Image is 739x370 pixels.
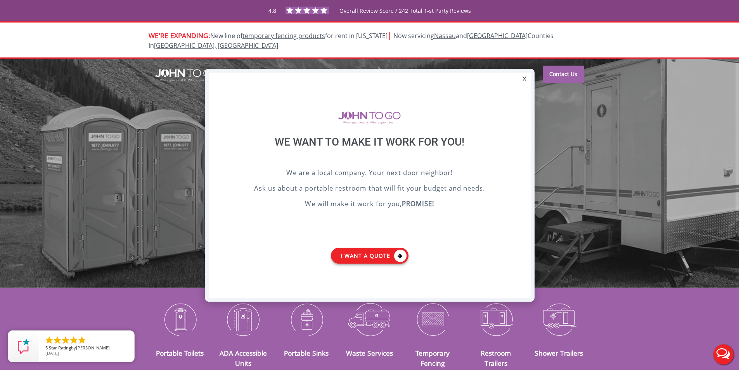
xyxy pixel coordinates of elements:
p: We are a local company. Your next door neighbor! [228,168,511,179]
li:  [45,335,54,345]
span: [DATE] [45,350,59,356]
img: logo of viptogo [338,111,401,124]
img: Review Rating [16,339,31,354]
li:  [69,335,78,345]
li:  [77,335,87,345]
li:  [61,335,70,345]
div: X [518,73,530,86]
p: Ask us about a portable restroom that will fit your budget and needs. [228,183,511,195]
span: by [45,346,128,351]
div: We want to make it work for you! [228,135,511,168]
span: 5 [45,345,48,351]
p: We will make it work for you, [228,199,511,210]
a: I want a Quote [331,248,408,264]
b: PROMISE! [402,199,434,208]
button: Live Chat [708,339,739,370]
li:  [53,335,62,345]
span: Star Rating [49,345,71,351]
span: [PERSON_NAME] [76,345,110,351]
